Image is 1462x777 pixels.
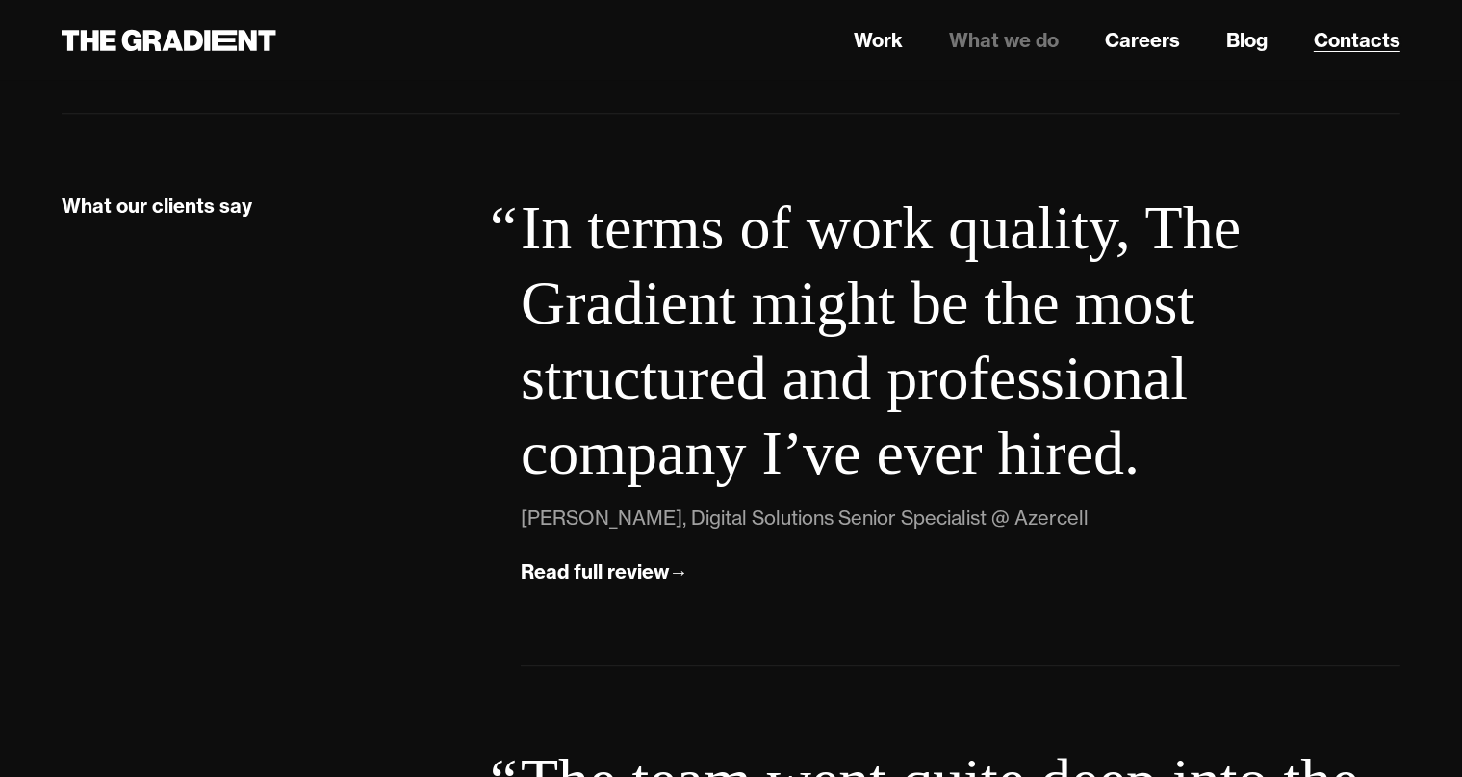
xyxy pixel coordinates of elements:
[1105,26,1180,55] a: Careers
[521,557,688,588] a: Read full review→
[669,559,688,584] div: →
[62,194,252,218] strong: What our clients say
[521,559,669,584] div: Read full review
[854,26,903,55] a: Work
[1314,26,1400,55] a: Contacts
[1226,26,1268,55] a: Blog
[949,26,1059,55] a: What we do
[521,191,1400,491] blockquote: In terms of work quality, The Gradient might be the most structured and professional company I’ve...
[521,503,1089,533] div: [PERSON_NAME], Digital Solutions Senior Specialist @ Azercell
